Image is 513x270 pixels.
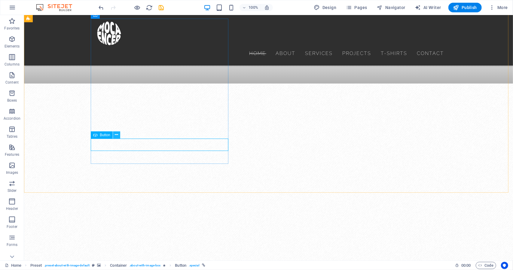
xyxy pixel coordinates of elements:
[158,4,165,11] i: Save (Ctrl+S)
[110,262,127,269] span: Click to select. Double-click to edit
[8,188,17,193] p: Slider
[5,62,20,67] p: Columns
[478,262,493,269] span: Code
[240,4,261,11] button: 100%
[6,170,18,175] p: Images
[314,5,337,11] span: Design
[92,264,95,267] i: This element is a customizable preset
[163,264,166,267] i: Element contains an animation
[98,4,105,11] i: Undo: Delete elements (Ctrl+Z)
[5,152,19,157] p: Features
[202,264,205,267] i: This element is linked
[489,5,508,11] span: More
[5,262,21,269] a: Click to cancel selection. Double-click to open Pages
[30,262,42,269] span: Click to select. Double-click to edit
[146,4,153,11] i: Reload page
[129,262,160,269] span: . about-with-image-box
[98,4,105,11] button: undo
[97,264,101,267] i: This element contains a background
[175,262,187,269] span: Click to select. Double-click to edit
[7,224,17,229] p: Footer
[476,262,496,269] button: Code
[448,3,482,12] button: Publish
[7,134,17,139] p: Tables
[35,4,80,11] img: Editor Logo
[44,262,90,269] span: . preset-about-with-image-default
[487,3,510,12] button: More
[264,5,270,10] i: On resize automatically adjust zoom level to fit chosen device.
[312,3,339,12] div: Design (Ctrl+Alt+Y)
[100,133,110,137] span: Button
[6,206,18,211] p: Header
[344,3,369,12] button: Pages
[249,4,258,11] h6: 100%
[30,262,205,269] nav: breadcrumb
[501,262,508,269] button: Usercentrics
[189,262,200,269] span: . special
[413,3,444,12] button: AI Writer
[7,242,17,247] p: Forms
[134,4,141,11] button: Click here to leave preview mode and continue editing
[4,116,20,121] p: Accordion
[312,3,339,12] button: Design
[453,5,477,11] span: Publish
[415,5,441,11] span: AI Writer
[377,5,405,11] span: Navigator
[455,262,471,269] h6: Session time
[374,3,408,12] button: Navigator
[346,5,367,11] span: Pages
[146,4,153,11] button: reload
[7,98,17,103] p: Boxes
[5,80,19,85] p: Content
[158,4,165,11] button: save
[461,262,471,269] span: 00 00
[4,26,20,31] p: Favorites
[5,44,20,49] p: Elements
